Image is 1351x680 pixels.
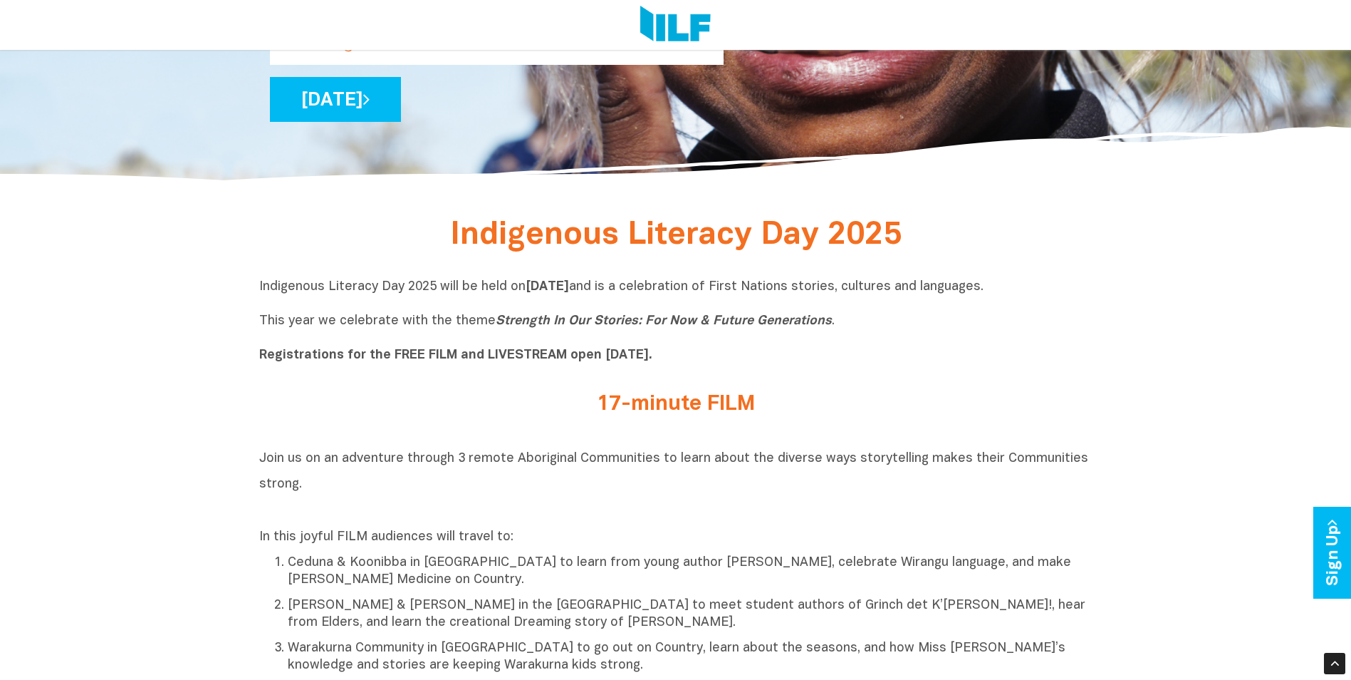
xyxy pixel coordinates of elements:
img: Logo [640,6,711,44]
span: Join us on an adventure through 3 remote Aboriginal Communities to learn about the diverse ways s... [259,453,1088,490]
b: Registrations for the FREE FILM and LIVESTREAM open [DATE]. [259,349,652,361]
p: Indigenous Literacy Day 2025 will be held on and is a celebration of First Nations stories, cultu... [259,279,1092,364]
i: Strength In Our Stories: For Now & Future Generations [496,315,832,327]
a: [DATE] [270,77,401,122]
p: [PERSON_NAME] & [PERSON_NAME] in the [GEOGRAPHIC_DATA] to meet student authors of Grinch det K’[P... [288,597,1092,632]
span: Indigenous Literacy Day 2025 [450,221,902,250]
b: [DATE] [526,281,569,293]
div: Scroll Back to Top [1324,653,1345,674]
p: Strength In Our Stories: For Now & Future Generations [270,23,724,65]
h2: 17-minute FILM [409,393,943,416]
p: Ceduna & Koonibba in [GEOGRAPHIC_DATA] to learn from young author [PERSON_NAME], celebrate Wirang... [288,555,1092,589]
p: In this joyful FILM audiences will travel to: [259,529,1092,546]
p: Warakurna Community in [GEOGRAPHIC_DATA] to go out on Country, learn about the seasons, and how M... [288,640,1092,674]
